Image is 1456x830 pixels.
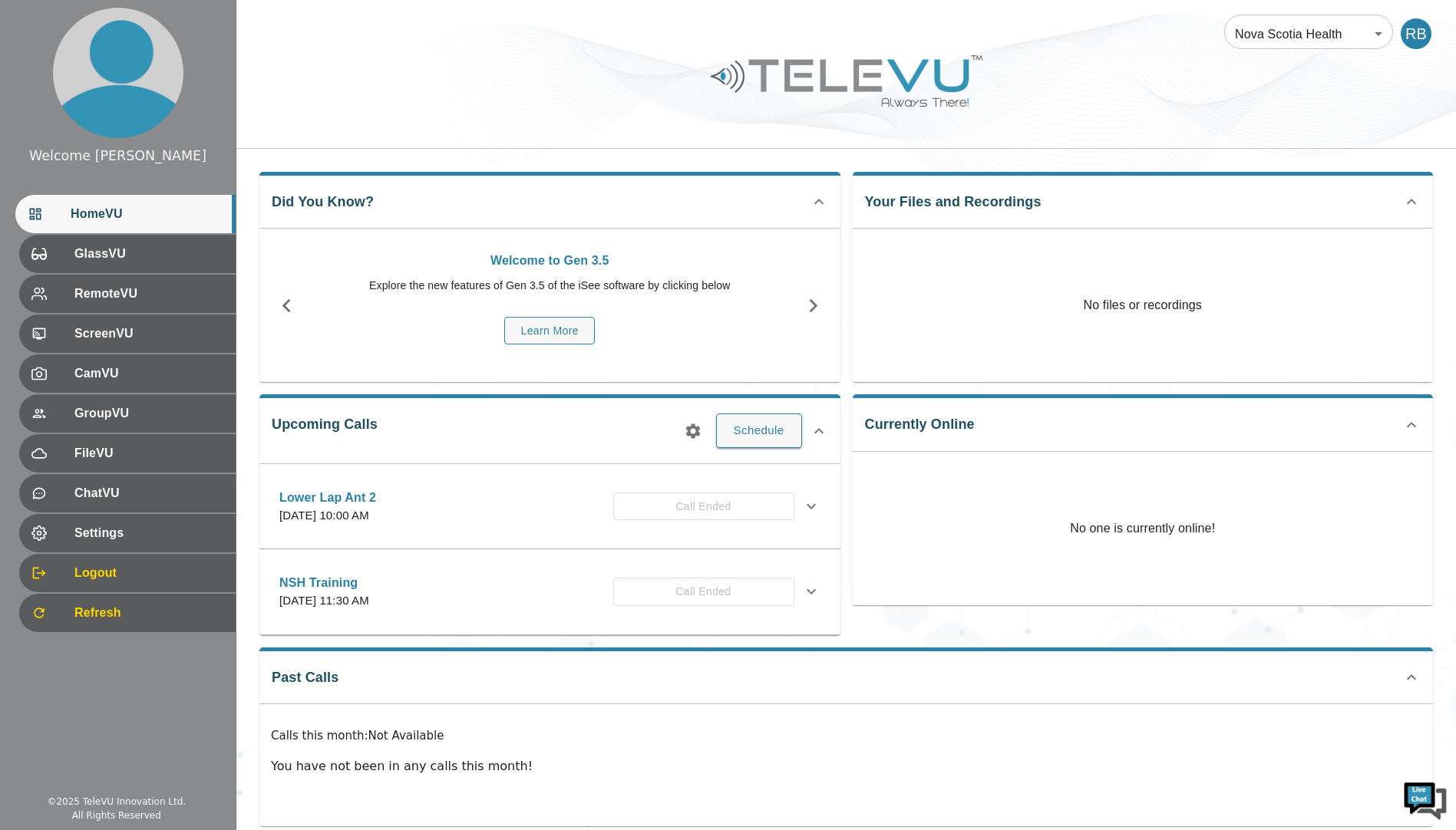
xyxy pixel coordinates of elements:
[271,757,1421,776] p: You have not been in any calls this month!
[74,484,223,502] span: ChatVU
[74,364,223,383] span: CamVU
[19,275,236,313] div: RemoteVU
[19,235,236,273] div: GlassVU
[19,434,236,473] div: FileVU
[322,278,778,294] p: Explore the new features of Gen 3.5 of the iSee software by clicking below
[279,592,369,610] p: [DATE] 11:30 AM
[1224,12,1393,55] div: Nova Scotia Health
[29,146,206,166] div: Welcome [PERSON_NAME]
[15,195,236,233] div: HomeVU
[74,285,223,303] span: RemoteVU
[267,479,833,534] div: Lower Lap Ant 2[DATE] 10:00 AMCall Ended
[74,245,223,263] span: GlassVU
[271,727,1421,745] p: Calls this month : Not Available
[322,252,778,270] p: Welcome to Gen 3.5
[74,324,223,343] span: ScreenVU
[72,809,161,822] div: All Rights Reserved
[74,404,223,423] span: GroupVU
[716,413,802,447] button: Schedule
[1070,452,1215,605] p: No one is currently online!
[19,394,236,433] div: GroupVU
[708,49,985,113] img: Logo
[74,524,223,542] span: Settings
[19,315,236,353] div: ScreenVU
[53,8,183,138] img: profile.png
[279,489,376,507] p: Lower Lap Ant 2
[1402,776,1448,822] img: Chat Widget
[1401,18,1431,49] div: RB
[279,574,369,592] p: NSH Training
[47,795,186,809] div: © 2025 TeleVU Innovation Ltd.
[267,565,833,619] div: NSH Training[DATE] 11:30 AMCall Ended
[19,474,236,512] div: ChatVU
[74,444,223,463] span: FileVU
[19,354,236,393] div: CamVU
[71,205,223,223] span: HomeVU
[74,564,223,582] span: Logout
[19,554,236,592] div: Logout
[74,604,223,622] span: Refresh
[19,594,236,632] div: Refresh
[853,229,1434,382] p: No files or recordings
[279,507,376,525] p: [DATE] 10:00 AM
[504,317,595,345] button: Learn More
[19,514,236,552] div: Settings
